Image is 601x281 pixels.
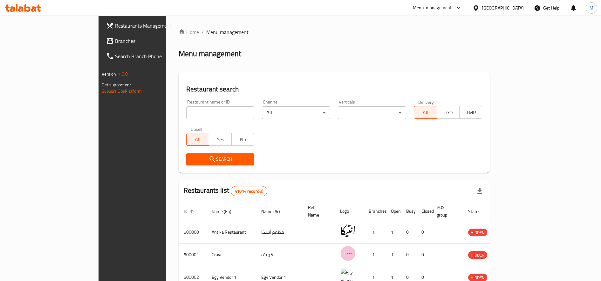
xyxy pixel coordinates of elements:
td: مطعم أنتيكا [256,221,303,244]
span: Name (En) [212,208,240,215]
img: Antika Restaurant [340,223,356,239]
span: Search [191,155,249,163]
th: Busy [401,202,416,221]
span: All [417,108,434,117]
span: Search Branch Phone [115,52,194,60]
span: All [189,135,207,144]
nav: breadcrumb [179,28,490,36]
span: M [590,4,593,11]
td: 1 [386,244,401,266]
td: 0 [401,244,416,266]
span: TGO [440,108,457,117]
th: Closed [416,202,432,221]
span: TMP [462,108,480,117]
div: Menu-management [413,4,452,12]
h2: Restaurant search [186,84,482,94]
img: Crave [340,245,356,261]
div: [GEOGRAPHIC_DATA] [482,4,524,11]
td: 1 [364,221,386,244]
label: Upsell [191,127,202,131]
div: ​ [338,106,406,119]
input: Search for restaurant name or ID.. [186,106,255,119]
span: Restaurants Management [115,22,194,30]
td: كرييف [256,244,303,266]
span: Name (Ar) [261,208,288,215]
span: No [234,135,252,144]
button: No [231,133,254,146]
a: Branches [101,33,199,49]
span: HIDDEN [468,251,487,259]
td: Crave [207,244,256,266]
span: 41014 record(s) [231,188,267,194]
td: Antika Restaurant [207,221,256,244]
button: All [414,106,437,119]
button: All [186,133,209,146]
a: Restaurants Management [101,18,199,33]
button: TGO [437,106,460,119]
td: 1 [386,221,401,244]
h2: Menu management [179,49,241,59]
div: HIDDEN [468,251,487,259]
div: All [262,106,330,119]
td: 0 [416,221,432,244]
span: Version: [102,70,117,78]
span: POS group [437,204,455,219]
span: ID [184,208,196,215]
button: Search [186,153,255,165]
span: Yes [212,135,229,144]
span: Menu management [206,28,249,36]
th: Open [386,202,401,221]
button: Yes [209,133,232,146]
th: Logo [335,202,364,221]
th: Branches [364,202,386,221]
div: Export file [472,184,487,199]
a: Support.OpsPlatform [102,87,142,95]
label: Delivery [418,100,434,104]
td: 1 [364,244,386,266]
td: 0 [416,244,432,266]
h2: Restaurants list [184,186,268,196]
li: / [201,28,204,36]
div: Total records count [231,186,267,196]
span: Get support on: [102,81,131,89]
a: Search Branch Phone [101,49,199,64]
span: HIDDEN [468,229,487,236]
span: 1.0.0 [118,70,128,78]
button: TMP [459,106,482,119]
span: Branches [115,37,194,45]
span: Ref. Name [308,204,327,219]
td: 0 [401,221,416,244]
span: Status [468,208,489,215]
